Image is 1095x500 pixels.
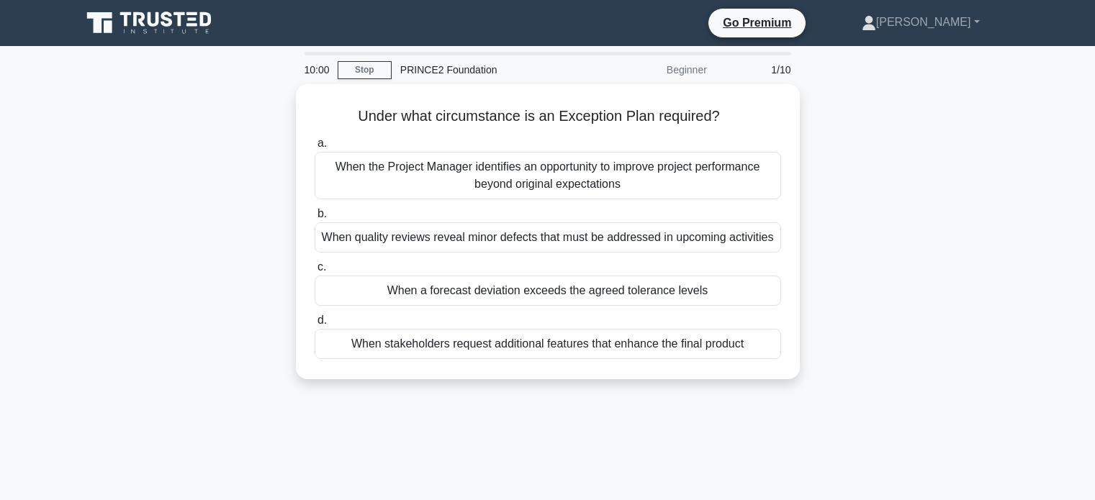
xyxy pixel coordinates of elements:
[590,55,716,84] div: Beginner
[317,260,326,273] span: c.
[296,55,338,84] div: 10:00
[714,14,800,32] a: Go Premium
[338,61,392,79] a: Stop
[315,152,781,199] div: When the Project Manager identifies an opportunity to improve project performance beyond original...
[315,329,781,359] div: When stakeholders request additional features that enhance the final product
[313,107,783,126] h5: Under what circumstance is an Exception Plan required?
[315,222,781,253] div: When quality reviews reveal minor defects that must be addressed in upcoming activities
[317,207,327,219] span: b.
[827,8,1014,37] a: [PERSON_NAME]
[392,55,590,84] div: PRINCE2 Foundation
[716,55,800,84] div: 1/10
[317,137,327,149] span: a.
[317,314,327,326] span: d.
[315,276,781,306] div: When a forecast deviation exceeds the agreed tolerance levels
